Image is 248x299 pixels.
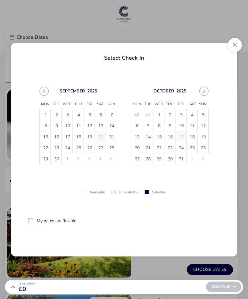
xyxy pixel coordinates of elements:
td: 27 [131,153,142,164]
span: 12 [198,121,209,131]
td: 19 [84,131,95,142]
span: 24 [62,143,73,153]
span: Sun [197,100,209,109]
td: 27 [95,142,106,153]
td: 7 [142,120,153,131]
td: 15 [40,131,51,142]
span: 2 [165,110,175,120]
h2: Select Check In [16,48,232,65]
span: 4 [187,110,197,120]
span: 26 [198,143,209,153]
label: My dates are flexible [37,219,76,223]
span: 30 [165,154,175,164]
td: 23 [51,142,62,153]
td: 1 [40,109,51,120]
td: 20 [131,142,142,153]
td: 6 [95,109,106,120]
td: 26 [197,142,209,153]
button: Choose Year [87,88,97,94]
span: 21 [106,132,117,142]
div: Selected [145,190,166,194]
td: 21 [142,142,153,153]
span: 14 [143,132,153,142]
td: 1 [186,153,197,164]
td: 13 [95,120,106,131]
span: 6 [95,110,106,120]
span: 0 Selected [19,282,36,286]
td: 4 [186,109,197,120]
span: 11 [73,121,84,131]
td: 30 [164,153,175,164]
td: 6 [131,120,142,131]
span: 19 [198,132,209,142]
span: 13 [95,121,106,131]
span: 5 [198,110,209,120]
td: 4 [95,153,106,164]
span: 18 [187,132,197,142]
td: 30 [142,109,153,120]
span: Sat [186,100,197,109]
span: 27 [132,154,142,164]
span: 8 [40,121,51,131]
td: 7 [106,109,117,120]
td: 25 [186,142,197,153]
span: 10 [176,121,186,131]
span: 17 [62,132,73,142]
td: 11 [73,120,84,131]
td: 14 [106,120,117,131]
span: Tue [51,100,62,109]
span: 11 [187,121,197,131]
td: 16 [51,131,62,142]
span: 26 [84,143,95,153]
span: 25 [73,143,84,153]
span: 9 [165,121,175,131]
td: 21 [106,131,117,142]
span: 20 [132,143,142,153]
span: 23 [51,143,62,153]
td: 8 [153,120,164,131]
td: 10 [175,120,186,131]
td: 3 [62,109,73,120]
span: 13 [132,132,142,142]
span: 25 [187,143,197,153]
td: 1 [153,109,164,120]
span: 29 [154,154,164,164]
span: 15 [154,132,164,142]
td: 9 [164,120,175,131]
td: 26 [84,142,95,153]
td: 18 [186,131,197,142]
td: 17 [62,131,73,142]
button: Next Month [199,87,209,96]
span: Wed [153,100,164,109]
span: 21 [143,143,153,153]
td: 2 [51,109,62,120]
span: 31 [176,154,186,164]
td: 28 [106,142,117,153]
td: 4 [73,109,84,120]
td: 24 [175,142,186,153]
td: 2 [164,109,175,120]
span: £0 [19,286,36,292]
button: Previous Month [39,87,49,96]
span: 29 [40,154,51,164]
span: Tue [142,100,153,109]
span: 7 [143,121,153,131]
span: Continue [212,285,236,289]
span: Wed [62,100,73,109]
td: 25 [73,142,84,153]
span: 23 [165,143,175,153]
td: 22 [40,142,51,153]
span: Thu [164,100,175,109]
span: 28 [143,154,153,164]
button: Choose Month [153,88,174,94]
span: 1 [154,110,164,120]
td: 11 [186,120,197,131]
td: 15 [153,131,164,142]
div: Unavailable [111,190,138,194]
td: 22 [153,142,164,153]
td: 8 [40,120,51,131]
td: 3 [175,109,186,120]
td: 29 [153,153,164,164]
span: 2 [51,110,62,120]
td: 30 [51,153,62,164]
